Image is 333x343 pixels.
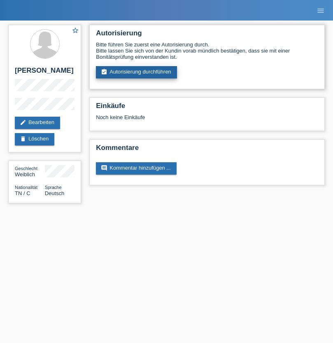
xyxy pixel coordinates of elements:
[312,8,329,13] a: menu
[15,166,37,171] span: Geschlecht
[101,69,107,75] i: assignment_turned_in
[45,190,65,196] span: Deutsch
[96,66,177,78] a: assignment_turned_inAutorisierung durchführen
[317,7,325,15] i: menu
[72,27,79,35] a: star_border
[20,119,26,126] i: edit
[96,41,318,60] div: Bitte führen Sie zuerst eine Autorisierung durch. Bitte lassen Sie sich von der Kundin vorab münd...
[96,102,318,114] h2: Einkäufe
[20,136,26,142] i: delete
[72,27,79,34] i: star_border
[15,190,30,196] span: Tunesien / C / 25.04.1985
[15,133,54,145] a: deleteLöschen
[96,29,318,41] h2: Autorisierung
[15,165,45,177] div: Weiblich
[101,165,107,171] i: comment
[96,162,177,175] a: commentKommentar hinzufügen ...
[15,185,37,190] span: Nationalität
[96,144,318,156] h2: Kommentare
[45,185,62,190] span: Sprache
[15,67,75,79] h2: [PERSON_NAME]
[96,114,318,127] div: Noch keine Einkäufe
[15,117,60,129] a: editBearbeiten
